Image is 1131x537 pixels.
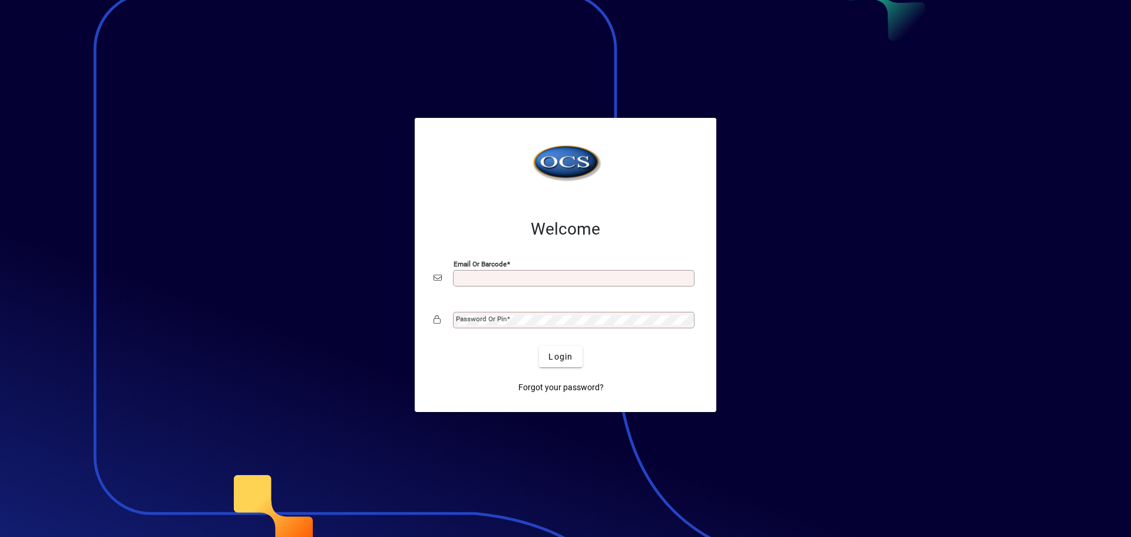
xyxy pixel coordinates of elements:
mat-label: Password or Pin [456,315,507,323]
button: Login [539,346,582,367]
mat-label: Email or Barcode [454,260,507,268]
a: Forgot your password? [514,377,609,398]
h2: Welcome [434,219,697,239]
span: Login [548,351,573,363]
span: Forgot your password? [518,381,604,394]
